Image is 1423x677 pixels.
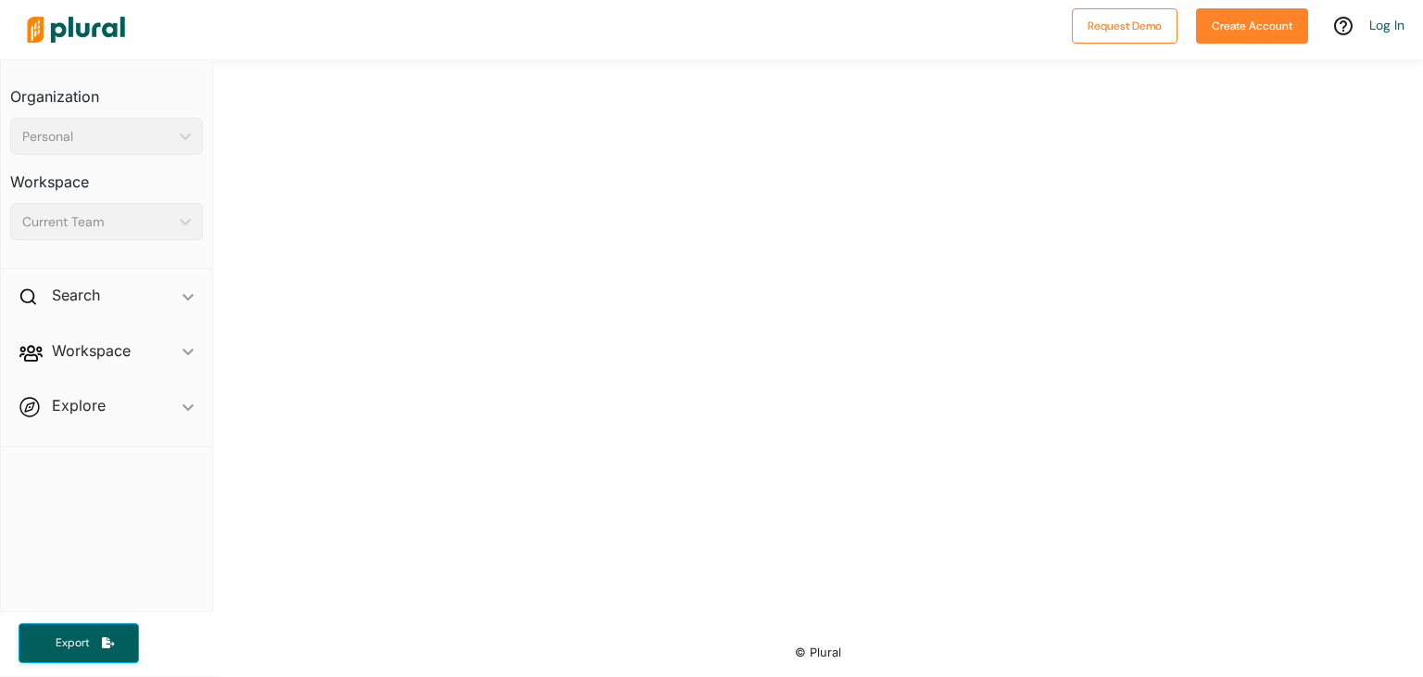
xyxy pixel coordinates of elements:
button: Create Account [1196,8,1308,44]
a: Log In [1369,17,1404,33]
h3: Workspace [10,155,203,196]
div: Current Team [22,212,172,232]
h2: Search [52,285,100,305]
small: © Plural [795,645,841,659]
div: Personal [22,127,172,147]
a: Create Account [1196,15,1308,34]
span: Export [43,635,102,651]
button: Export [19,623,139,663]
h3: Organization [10,70,203,110]
a: Request Demo [1072,15,1177,34]
button: Request Demo [1072,8,1177,44]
